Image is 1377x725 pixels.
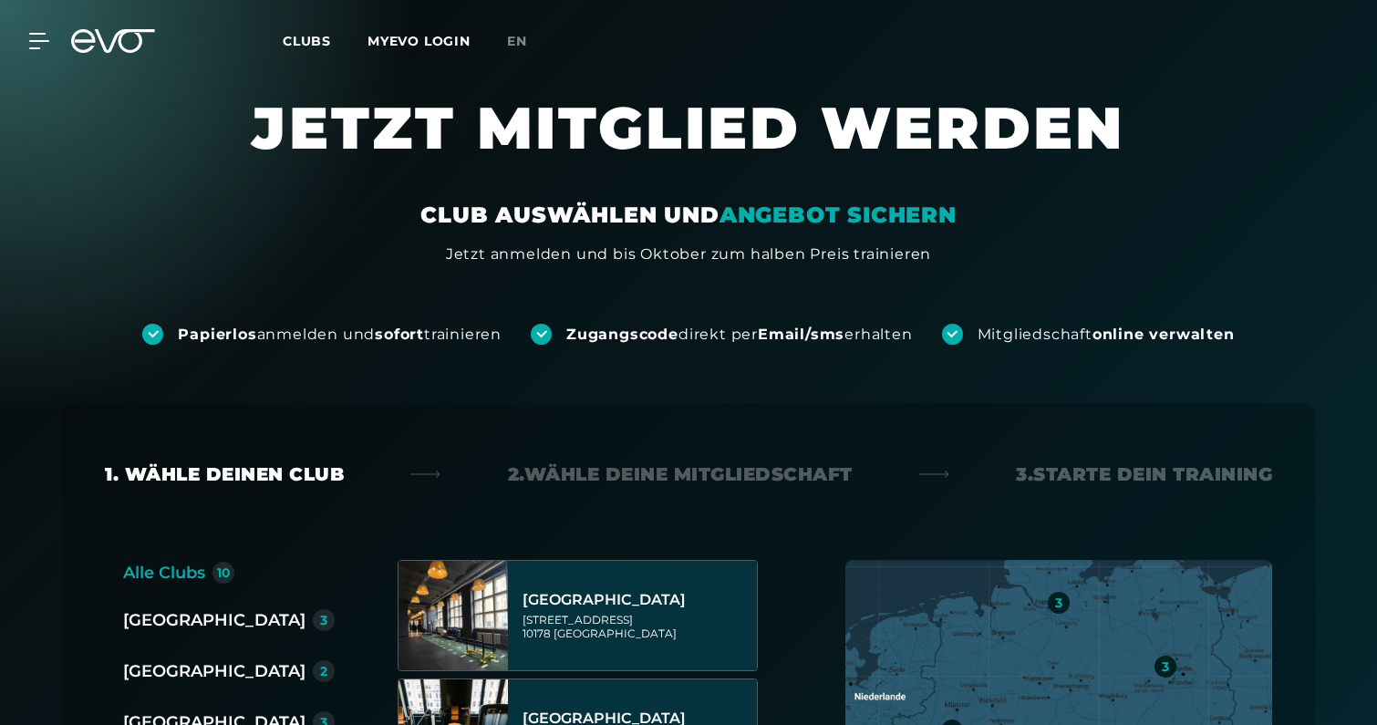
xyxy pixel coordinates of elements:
div: 10 [217,566,231,579]
h1: JETZT MITGLIED WERDEN [141,91,1236,201]
div: anmelden und trainieren [178,325,502,345]
em: ANGEBOT SICHERN [720,202,957,228]
div: [GEOGRAPHIC_DATA] [123,658,305,684]
strong: sofort [375,326,424,343]
strong: Papierlos [178,326,256,343]
a: Clubs [283,32,368,49]
div: [STREET_ADDRESS] 10178 [GEOGRAPHIC_DATA] [523,613,751,640]
div: 3 [320,614,327,627]
div: [GEOGRAPHIC_DATA] [123,607,305,633]
a: en [507,31,549,52]
span: en [507,33,527,49]
div: CLUB AUSWÄHLEN UND [420,201,956,230]
div: [GEOGRAPHIC_DATA] [523,591,751,609]
span: Clubs [283,33,331,49]
img: Berlin Alexanderplatz [399,561,508,670]
div: 3 [1055,596,1062,609]
div: 2 [320,665,327,678]
div: Mitgliedschaft [978,325,1235,345]
div: 3 [1162,660,1169,673]
div: 3. Starte dein Training [1016,461,1272,487]
strong: online verwalten [1092,326,1235,343]
div: 2. Wähle deine Mitgliedschaft [508,461,853,487]
strong: Email/sms [758,326,844,343]
strong: Zugangscode [566,326,678,343]
div: direkt per erhalten [566,325,912,345]
div: Alle Clubs [123,560,205,585]
a: MYEVO LOGIN [368,33,471,49]
div: 1. Wähle deinen Club [105,461,344,487]
div: Jetzt anmelden und bis Oktober zum halben Preis trainieren [446,243,931,265]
